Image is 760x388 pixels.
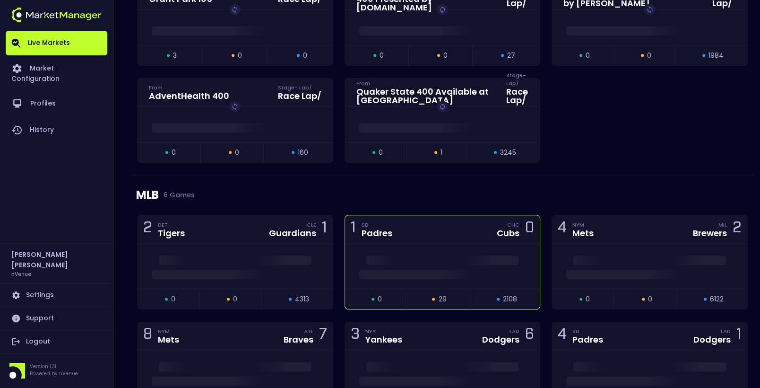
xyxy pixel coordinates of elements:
div: NYM [572,221,594,229]
img: replayImg [231,6,239,13]
span: 0 [171,294,175,304]
div: Quaker State 400 Available at [GEOGRAPHIC_DATA] [356,88,495,105]
div: Brewers [693,229,727,238]
div: 3 [351,327,360,344]
span: 6 Games [159,191,195,199]
span: 4313 [295,294,309,304]
div: LAD [510,327,519,335]
a: Settings [6,284,107,307]
div: From [356,79,495,87]
div: AdventHealth 400 [149,92,229,100]
div: Tigers [158,229,185,238]
span: 1 [440,148,442,158]
a: Market Configuration [6,55,107,90]
div: Braves [284,335,313,344]
p: Version 1.31 [30,363,78,370]
div: Version 1.31Powered by nVenue [6,363,107,379]
img: replayImg [231,103,239,110]
div: NYY [365,327,402,335]
a: Profiles [6,90,107,117]
span: 0 [647,51,651,61]
div: 4 [558,220,567,238]
span: 0 [443,51,448,61]
div: Padres [362,229,392,238]
div: MIL [718,221,727,229]
div: Yankees [365,335,402,344]
span: 160 [298,148,308,158]
div: 4 [558,327,567,344]
div: Mets [158,335,179,344]
div: NYM [158,327,179,335]
p: Powered by nVenue [30,370,78,377]
a: Support [6,307,107,330]
span: 0 [586,294,590,304]
div: 8 [143,327,152,344]
a: Live Markets [6,31,107,55]
span: 29 [438,294,446,304]
div: From [149,84,229,91]
div: 0 [525,220,534,238]
span: 0 [303,51,307,61]
span: 0 [235,148,239,158]
div: 1 [322,220,327,238]
div: Padres [572,335,603,344]
span: 1984 [708,51,724,61]
div: Race Lap / [506,88,529,105]
div: 6 [525,327,534,344]
span: 0 [238,51,242,61]
div: DET [158,221,185,229]
div: Dodgers [693,335,731,344]
div: 2 [733,220,742,238]
div: LAD [721,327,731,335]
div: SD [572,327,603,335]
span: 0 [379,148,383,158]
span: 0 [586,51,590,61]
span: 27 [507,51,515,61]
span: 0 [233,294,237,304]
span: 0 [648,294,652,304]
div: Mets [572,229,594,238]
div: Stage - Lap / [278,84,321,91]
img: logo [11,8,102,22]
span: 0 [378,294,382,304]
div: Cubs [497,229,519,238]
span: 0 [380,51,384,61]
div: Guardians [269,229,316,238]
a: Logout [6,330,107,353]
span: 3245 [500,148,516,158]
h2: [PERSON_NAME] [PERSON_NAME] [11,249,102,270]
div: CHC [507,221,519,229]
img: replayImg [439,103,446,110]
h3: nVenue [11,270,31,277]
span: 3 [173,51,177,61]
div: 1 [351,220,356,238]
a: History [6,117,107,143]
div: ATL [304,327,313,335]
img: replayImg [646,6,654,13]
div: Stage - Lap / [506,79,529,87]
div: 1 [736,327,742,344]
div: 7 [319,327,327,344]
div: SD [362,221,392,229]
div: Race Lap / [278,92,321,100]
div: Dodgers [482,335,519,344]
span: 6122 [710,294,724,304]
div: 2 [143,220,152,238]
img: replayImg [439,6,446,13]
span: 0 [172,148,176,158]
div: MLB [136,175,749,215]
span: 2108 [503,294,517,304]
div: CLE [307,221,316,229]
